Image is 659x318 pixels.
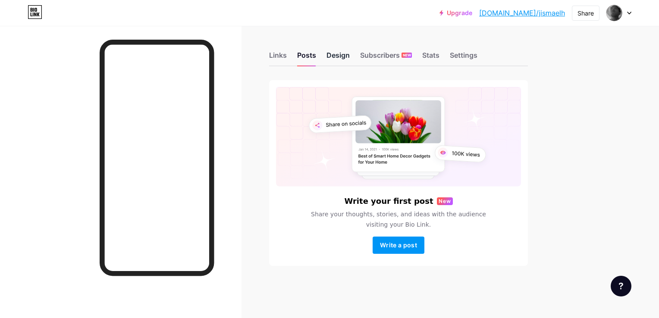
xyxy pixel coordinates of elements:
[439,197,451,205] span: New
[297,50,316,65] div: Posts
[380,241,417,249] span: Write a post
[301,209,496,230] span: Share your thoughts, stories, and ideas with the audience visiting your Bio Link.
[269,50,287,65] div: Links
[479,8,565,18] a: [DOMAIN_NAME]/jismaelh
[606,5,622,21] img: Ismael Hernández José Alberto
[422,50,439,65] div: Stats
[344,197,433,206] h6: Write your first post
[403,53,411,58] span: NEW
[373,237,424,254] button: Write a post
[577,9,594,18] div: Share
[360,50,412,65] div: Subscribers
[450,50,477,65] div: Settings
[439,9,472,16] a: Upgrade
[326,50,350,65] div: Design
